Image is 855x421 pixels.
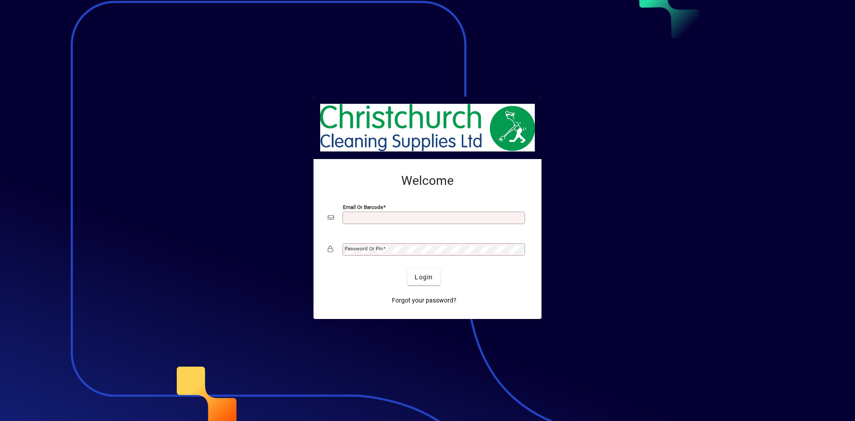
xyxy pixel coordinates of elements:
[345,245,383,252] mat-label: Password or Pin
[392,296,456,305] span: Forgot your password?
[407,269,440,285] button: Login
[343,204,383,210] mat-label: Email or Barcode
[415,273,433,282] span: Login
[328,173,527,188] h2: Welcome
[388,292,460,308] a: Forgot your password?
